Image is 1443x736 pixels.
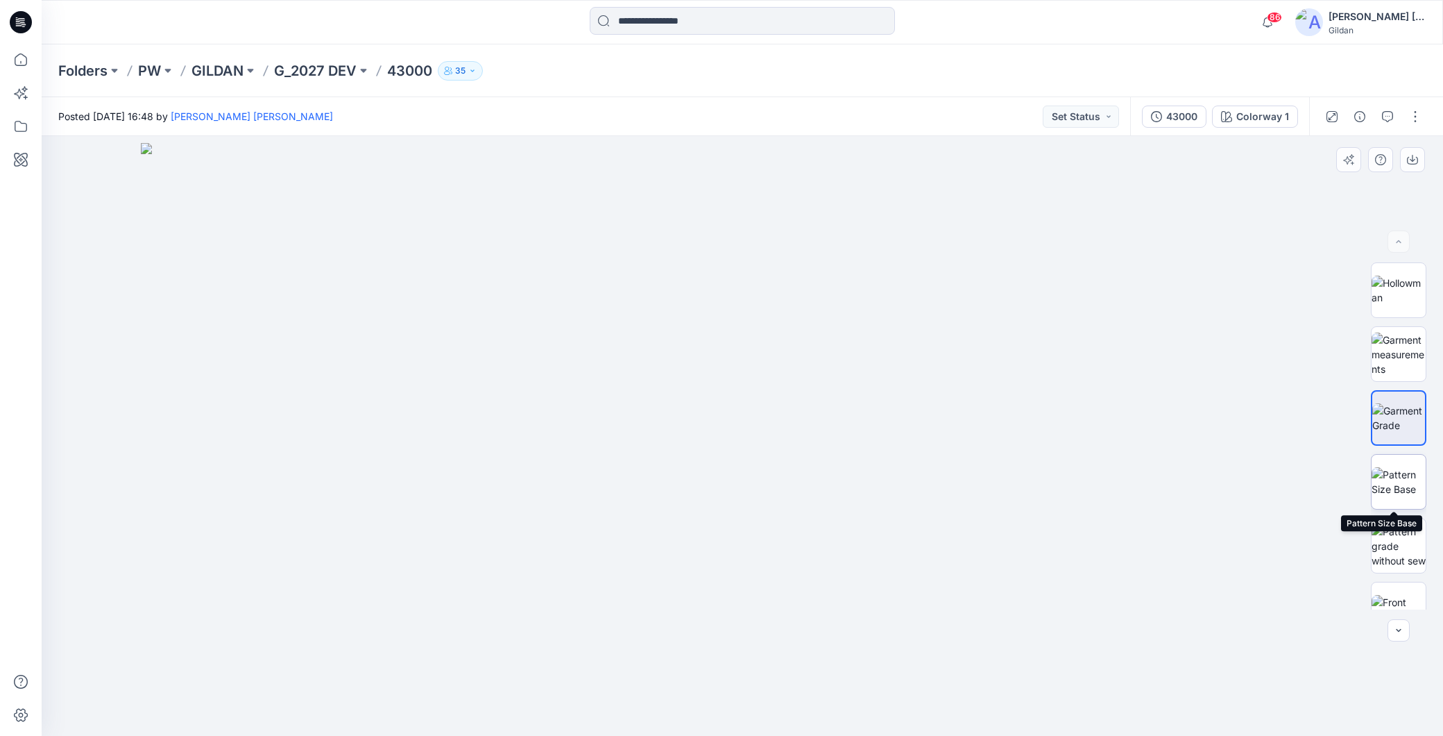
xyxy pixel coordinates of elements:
[1166,109,1197,124] div: 43000
[141,143,1344,736] img: eyJhbGciOiJIUzI1NiIsImtpZCI6IjAiLCJzbHQiOiJzZXMiLCJ0eXAiOiJKV1QifQ.eyJkYXRhIjp7InR5cGUiOiJzdG9yYW...
[58,109,333,124] span: Posted [DATE] 16:48 by
[1372,467,1426,496] img: Pattern Size Base
[387,61,432,81] p: 43000
[1329,25,1426,35] div: Gildan
[1295,8,1323,36] img: avatar
[1267,12,1282,23] span: 86
[138,61,161,81] a: PW
[1329,8,1426,25] div: [PERSON_NAME] [PERSON_NAME]
[171,110,333,122] a: [PERSON_NAME] [PERSON_NAME]
[191,61,244,81] a: GILDAN
[274,61,357,81] a: G_2027 DEV
[1372,333,1426,376] img: Garment measurements
[1349,106,1371,128] button: Details
[1372,595,1426,624] img: Front solid
[455,63,466,78] p: 35
[1372,403,1425,433] img: Garment Grade
[1142,106,1206,128] button: 43000
[1212,106,1298,128] button: Colorway 1
[1372,276,1426,305] img: Hollowman
[58,61,108,81] a: Folders
[438,61,483,81] button: 35
[1236,109,1289,124] div: Colorway 1
[1372,524,1426,568] img: Pattern grade without sew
